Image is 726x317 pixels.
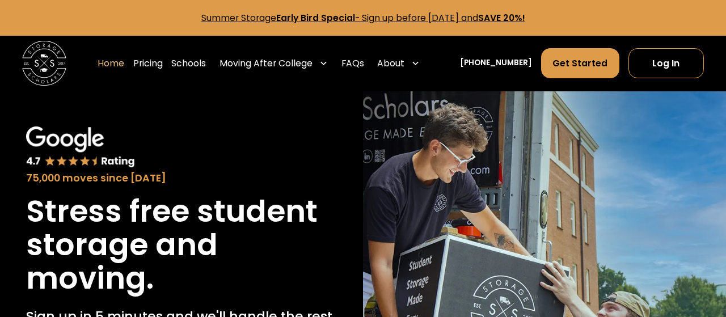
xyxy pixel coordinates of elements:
[98,48,124,79] a: Home
[26,126,135,168] img: Google 4.7 star rating
[215,48,332,79] div: Moving After College
[201,12,525,24] a: Summer StorageEarly Bird Special- Sign up before [DATE] andSAVE 20%!
[478,12,525,24] strong: SAVE 20%!
[276,12,355,24] strong: Early Bird Special
[628,48,704,78] a: Log In
[220,57,313,70] div: Moving After College
[460,57,532,69] a: [PHONE_NUMBER]
[171,48,206,79] a: Schools
[341,48,364,79] a: FAQs
[22,41,66,85] img: Storage Scholars main logo
[541,48,619,78] a: Get Started
[133,48,163,79] a: Pricing
[373,48,425,79] div: About
[377,57,404,70] div: About
[26,171,337,185] div: 75,000 moves since [DATE]
[26,195,337,295] h1: Stress free student storage and moving.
